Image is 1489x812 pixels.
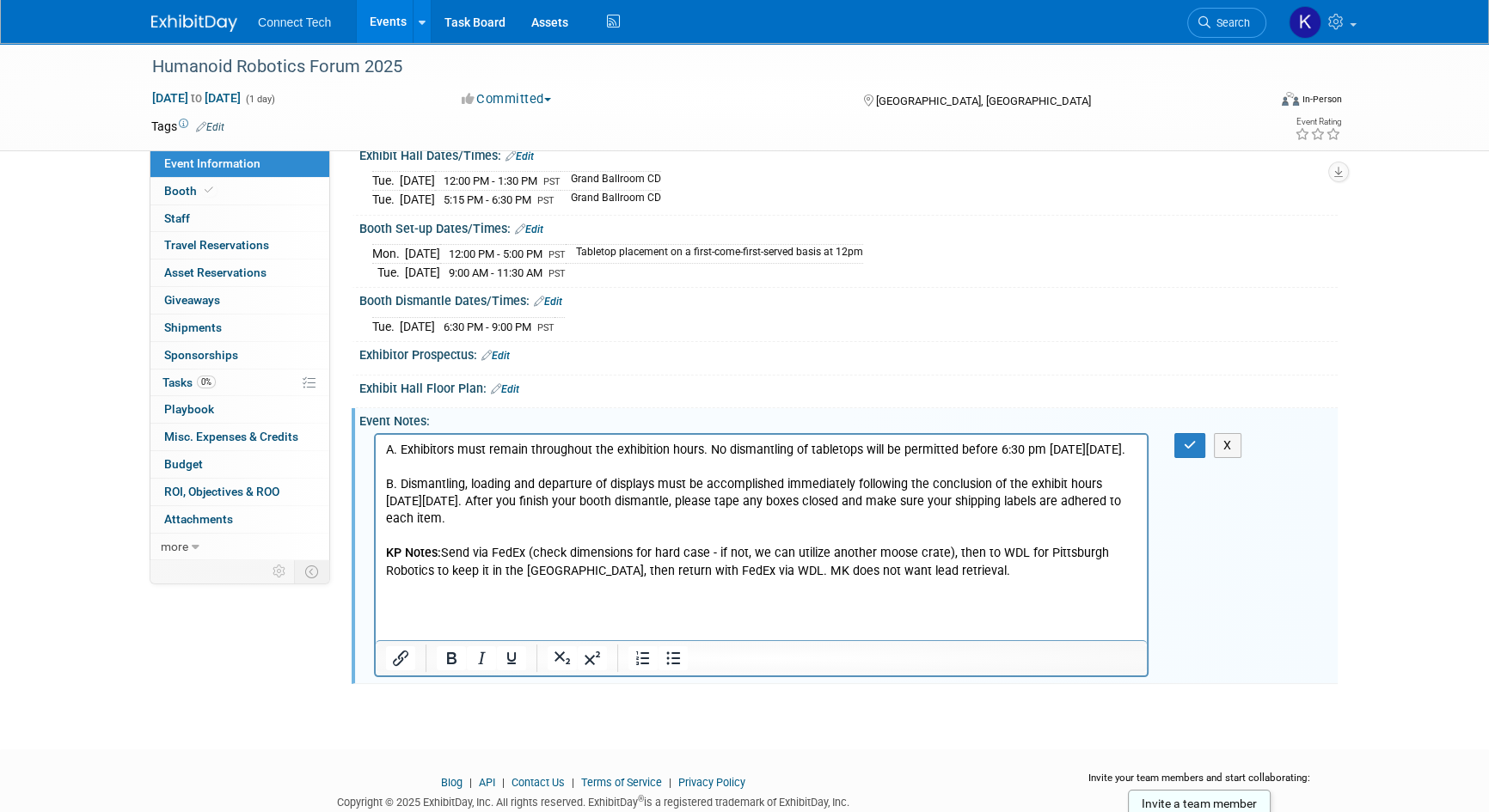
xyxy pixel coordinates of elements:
div: Exhibitor Prospectus: [359,342,1338,364]
a: Asset Reservations [150,259,329,286]
div: Exhibit Hall Dates/Times: [359,143,1338,165]
div: In-Person [1302,93,1342,106]
a: Shipments [150,314,329,341]
span: Staff [164,211,190,225]
a: Edit [534,296,562,308]
a: Edit [481,350,510,362]
sup: ® [638,794,644,803]
span: 9:00 AM - 11:30 AM [449,266,542,279]
span: ROI, Objectives & ROO [164,485,279,498]
span: | [498,776,509,789]
div: Exhibit Hall Floor Plan: [359,375,1338,398]
td: Tags [151,118,224,135]
img: Kara Price [1289,6,1321,39]
a: Terms of Service [581,776,662,789]
div: Event Rating [1295,118,1341,126]
td: Tue. [372,317,400,335]
span: 0% [197,375,216,388]
a: Playbook [150,396,329,423]
a: ROI, Objectives & ROO [150,479,329,505]
td: [DATE] [400,191,435,209]
a: Attachments [150,506,329,533]
span: | [567,776,579,789]
div: Humanoid Robotics Forum 2025 [146,52,1241,82]
td: Mon. [372,245,405,264]
div: Event Format [1165,89,1342,115]
button: Bold [437,646,466,670]
span: PST [548,249,566,260]
img: ExhibitDay [151,15,237,32]
span: | [665,776,676,789]
div: Copyright © 2025 ExhibitDay, Inc. All rights reserved. ExhibitDay is a registered trademark of Ex... [151,791,1035,810]
a: Staff [150,205,329,232]
span: Playbook [164,402,214,416]
a: Edit [491,383,519,395]
a: Blog [441,776,463,789]
td: [DATE] [400,317,435,335]
a: Privacy Policy [678,776,745,789]
a: Search [1187,8,1266,38]
img: Format-Inperson.png [1282,92,1299,106]
a: Misc. Expenses & Credits [150,424,329,450]
td: [DATE] [400,172,435,191]
a: Edit [515,223,543,235]
span: Shipments [164,321,222,334]
span: 6:30 PM - 9:00 PM [444,321,531,333]
td: Toggle Event Tabs [295,560,330,583]
button: Italic [467,646,496,670]
span: Giveaways [164,293,220,307]
td: Grand Ballroom CD [561,172,661,191]
td: Tue. [372,191,400,209]
a: API [479,776,495,789]
span: [DATE] [DATE] [151,90,242,106]
div: Event Notes: [359,408,1338,430]
td: Tabletop placement on a first-come-first-served basis at 12pm [566,245,863,264]
span: PST [537,195,555,206]
td: [DATE] [405,245,440,264]
a: Sponsorships [150,342,329,369]
div: Booth Dismantle Dates/Times: [359,288,1338,310]
a: Edit [196,121,224,133]
span: | [465,776,476,789]
button: Bullet list [659,646,688,670]
a: Giveaways [150,287,329,314]
span: PST [537,322,555,333]
span: more [161,540,188,553]
span: Budget [164,457,203,471]
span: Search [1210,16,1250,29]
i: Booth reservation complete [205,186,213,195]
a: Tasks0% [150,369,329,396]
span: 5:15 PM - 6:30 PM [444,193,531,206]
button: Committed [456,90,558,108]
button: X [1214,433,1241,458]
a: more [150,534,329,560]
a: Event Information [150,150,329,177]
span: PST [548,268,566,279]
span: PST [543,176,561,187]
a: Edit [506,150,534,162]
span: to [188,91,205,105]
span: 12:00 PM - 1:30 PM [444,174,537,187]
button: Underline [497,646,526,670]
button: Superscript [578,646,607,670]
span: 12:00 PM - 5:00 PM [449,247,542,260]
button: Insert/edit link [386,646,415,670]
td: Tue. [372,263,405,281]
td: Tue. [372,172,400,191]
div: Booth Set-up Dates/Times: [359,216,1338,238]
span: Misc. Expenses & Credits [164,430,298,443]
button: Subscript [548,646,577,670]
div: Invite your team members and start collaborating: [1061,771,1339,797]
a: Contact Us [512,776,565,789]
td: Personalize Event Tab Strip [265,560,295,583]
a: Booth [150,178,329,205]
span: [GEOGRAPHIC_DATA], [GEOGRAPHIC_DATA] [875,95,1090,107]
span: Event Information [164,156,260,170]
span: (1 day) [244,94,275,105]
span: Travel Reservations [164,238,269,252]
span: Connect Tech [258,15,331,29]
